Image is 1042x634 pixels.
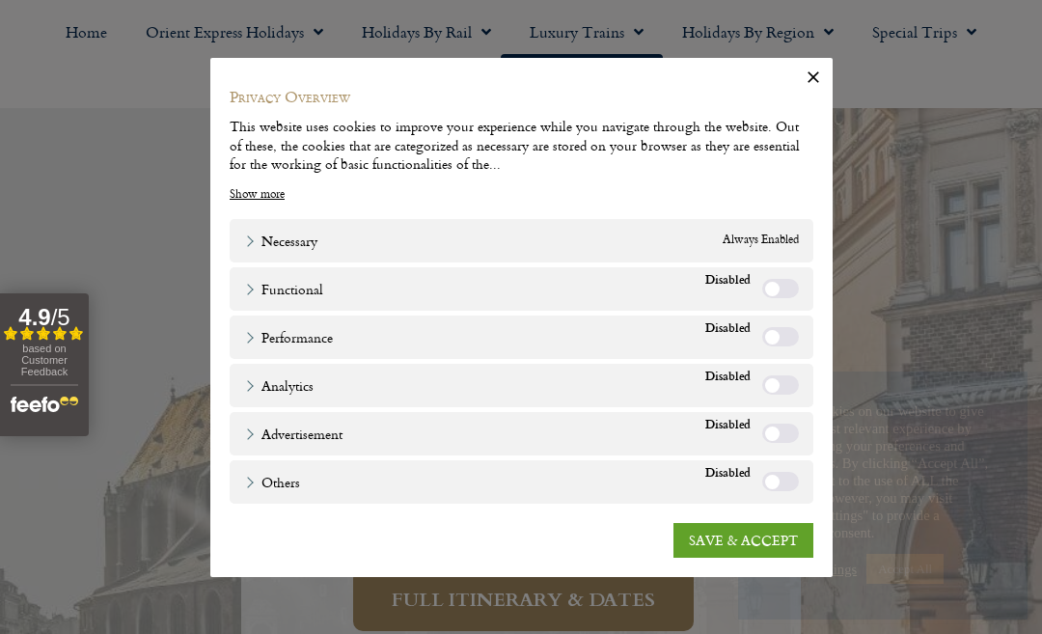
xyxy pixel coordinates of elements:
h4: Privacy Overview [230,86,813,106]
a: Necessary [244,231,317,251]
a: Analytics [244,375,314,396]
a: Performance [244,327,333,347]
a: SAVE & ACCEPT [673,523,813,558]
div: This website uses cookies to improve your experience while you navigate through the website. Out ... [230,117,813,174]
a: Others [244,472,300,492]
a: Functional [244,279,323,299]
span: Always Enabled [723,231,799,251]
a: Show more [230,185,285,203]
a: Advertisement [244,424,343,444]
